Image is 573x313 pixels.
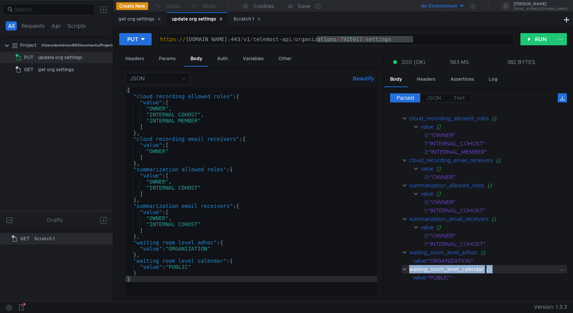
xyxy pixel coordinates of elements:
div: : [424,139,567,148]
div: waiting_room_level_calendar [409,265,483,273]
div: Body [184,52,208,67]
div: value [421,223,434,232]
div: /Users/iesmirnov89/Documents/Project [41,40,113,51]
div: Headers [119,52,150,66]
span: Text [453,94,465,101]
span: GET [24,64,34,75]
div: 1 [424,139,426,148]
div: value [421,164,434,173]
div: Variables [237,52,270,66]
div: "INTERNAL_MEMBER" [429,148,557,156]
div: : [424,198,567,206]
div: Auth [211,52,234,66]
div: 563 MS [450,59,469,65]
div: Project [20,40,37,51]
div: No Environment [421,3,457,10]
div: "ORGANIZATION" [427,257,557,265]
div: 0 [424,232,428,240]
div: : [424,232,567,240]
div: {} [492,114,562,123]
div: [EMAIL_ADDRESS][DOMAIN_NAME] [514,8,568,10]
div: "OWNER" [430,173,557,181]
div: Assertions [444,72,480,86]
div: "OWNER" [430,232,557,240]
div: Save [298,3,310,9]
div: {} [491,215,562,223]
div: : [424,131,567,139]
div: cloud_recording_email_receivers [409,156,493,164]
span: 200 (OK) [402,58,425,66]
div: "OWNER" [430,198,557,206]
div: Params [153,52,182,66]
div: : [413,257,567,265]
div: Drafts [47,216,63,225]
div: update org settings [172,15,223,23]
div: : [424,206,567,215]
div: PUT [127,35,138,43]
div: summarization_email_receivers [409,215,488,223]
div: summarization_allowed_roles [409,181,484,190]
span: Parsed [397,94,414,101]
div: [] [437,223,557,232]
input: Search... [14,5,90,14]
div: Headers [411,72,442,86]
button: Undo [148,0,186,12]
button: RUN [520,33,554,45]
div: 0 [424,173,428,181]
div: "OWNER" [430,131,557,139]
span: JSON [426,94,441,101]
div: 2 [424,148,427,156]
div: update org settings [38,52,82,63]
div: Undo [166,2,180,11]
div: "INTERNAL_COHOST" [428,139,557,148]
button: Scripts [65,21,88,30]
span: Version: 1.3.3 [534,302,567,313]
div: cloud_recording_allowed_roles [409,114,489,123]
div: value [413,273,426,282]
div: "INTERNAL_COHOST" [428,206,557,215]
div: "INTERNAL_COHOST" [428,240,557,248]
div: [] [437,164,557,173]
div: "PUBLIC" [427,273,557,282]
div: [PERSON_NAME] [514,2,568,6]
div: Other [272,52,298,66]
div: Redo [203,2,216,11]
span: GET [20,233,30,244]
div: 1 [424,206,426,215]
div: 0 [424,198,428,206]
div: : [424,173,567,181]
div: {} [487,265,562,273]
div: {} [487,181,562,190]
div: waiting_room_level_adhoc [409,248,478,257]
button: Redo [186,0,221,12]
div: 0 [424,131,428,139]
button: All [6,21,17,30]
button: Create New [116,2,148,10]
div: 1 [424,240,426,248]
span: PUT [24,52,34,63]
div: value [413,257,426,265]
div: : [413,273,567,282]
div: : [424,148,567,156]
div: [] [437,123,557,131]
div: get org settings [118,15,161,23]
button: Beautify [350,74,377,83]
div: [] [437,190,557,198]
div: Log [483,72,504,86]
div: Scratch 1 [34,233,55,244]
div: {} [481,248,561,257]
div: : [424,240,567,248]
div: Scratch 1 [234,15,261,23]
div: get org settings [38,64,74,75]
div: Body [384,72,408,87]
div: Cookies [253,2,274,11]
div: {} [496,156,562,164]
div: 382 BYTES [507,59,535,65]
div: value [421,123,434,131]
button: Api [49,21,63,30]
button: PUT [119,33,152,45]
button: Requests [19,21,47,30]
div: value [421,190,434,198]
